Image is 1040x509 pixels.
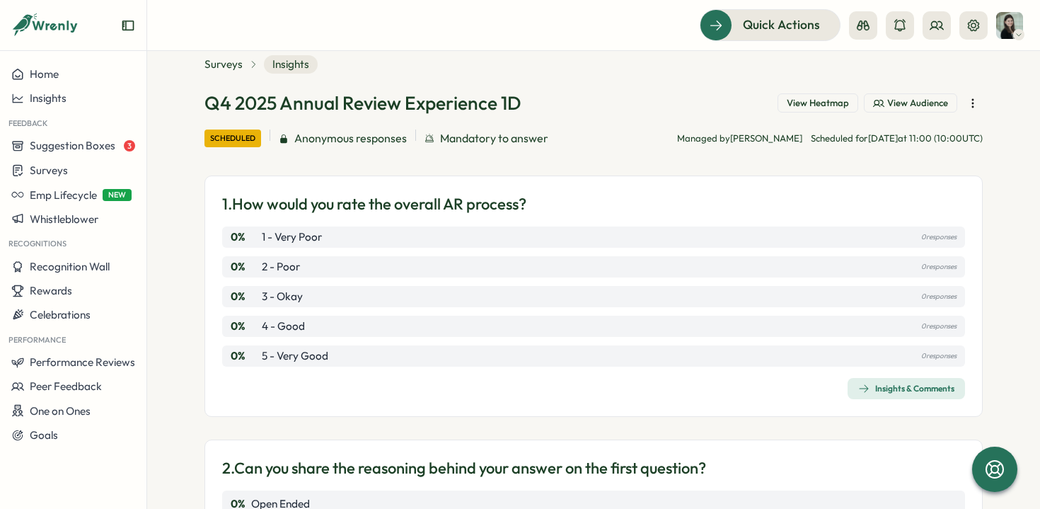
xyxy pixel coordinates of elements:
span: View Audience [887,97,948,110]
p: 0 % [231,289,259,304]
span: Anonymous responses [294,130,407,147]
p: 0 % [231,229,259,245]
p: 3 - Okay [262,289,303,304]
button: View Heatmap [778,93,858,113]
span: Goals [30,428,58,442]
span: NEW [103,189,132,201]
span: Celebrations [30,308,91,321]
p: 4 - Good [262,319,305,334]
span: 3 [124,140,135,151]
span: Rewards [30,284,72,297]
span: ( 10:00 UTC) [934,132,983,144]
span: [DATE] [868,132,898,144]
div: scheduled [204,130,261,147]
button: View Audience [864,93,957,113]
span: Performance Reviews [30,355,135,369]
p: 0 responses [921,289,957,304]
p: Managed by [677,132,802,145]
button: Insights & Comments [848,378,965,399]
span: 11:00 [909,132,932,144]
p: 2. Can you share the reasoning behind your answer on the first question? [222,457,706,479]
p: 5 - Very Good [262,348,328,364]
span: Peer Feedback [30,379,102,393]
button: Quick Actions [700,9,840,40]
span: Emp Lifecycle [30,188,97,202]
span: One on Ones [30,404,91,418]
p: 2 - Poor [262,259,300,275]
p: 0 responses [921,259,957,275]
span: Recognition Wall [30,260,110,273]
span: View Heatmap [787,97,849,110]
h1: Q4 2025 Annual Review Experience 1D [204,91,521,115]
p: 0 responses [921,348,957,364]
p: 1. How would you rate the overall AR process? [222,193,526,215]
p: 0 responses [921,319,957,334]
p: Scheduled for at [811,132,983,145]
p: 0 responses [921,229,957,245]
p: 1 - Very Poor [262,229,322,245]
span: Home [30,67,59,81]
img: Adela Stepanovska [996,12,1023,39]
span: Whistleblower [30,212,98,226]
span: Suggestion Boxes [30,139,115,152]
p: 0 % [231,348,259,364]
span: Insights [264,55,318,74]
a: Surveys [204,57,243,72]
span: Surveys [30,164,68,177]
button: Expand sidebar [121,18,135,33]
p: 0 % [231,319,259,334]
p: 0 % [231,259,259,275]
span: Mandatory to answer [440,130,548,147]
div: Insights & Comments [858,383,954,394]
span: Insights [30,91,67,105]
span: [PERSON_NAME] [730,132,802,144]
span: Quick Actions [743,16,820,34]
